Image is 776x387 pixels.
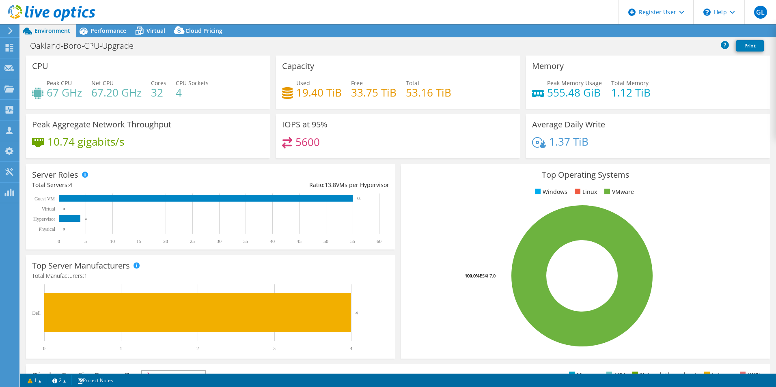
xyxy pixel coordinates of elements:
text: 0 [63,207,65,211]
text: 25 [190,239,195,244]
text: 30 [217,239,222,244]
h4: 1.37 TiB [549,137,588,146]
li: IOPS [738,370,760,379]
h3: Average Daily Write [532,120,605,129]
text: Dell [32,310,41,316]
text: 3 [273,346,276,351]
span: Cloud Pricing [185,27,222,34]
h4: 53.16 TiB [406,88,451,97]
svg: \n [703,9,711,16]
text: Physical [39,226,55,232]
text: 4 [350,346,352,351]
a: Print [736,40,764,52]
text: 35 [243,239,248,244]
text: 45 [297,239,302,244]
h3: Server Roles [32,170,78,179]
text: 55 [357,197,361,201]
li: Latency [702,370,733,379]
div: Total Servers: [32,181,211,189]
text: 40 [270,239,275,244]
h1: Oakland-Boro-CPU-Upgrade [26,41,146,50]
text: 2 [196,346,199,351]
h4: 1.12 TiB [611,88,651,97]
h4: 555.48 GiB [547,88,602,97]
li: Memory [567,370,599,379]
li: Windows [533,187,567,196]
text: 0 [63,227,65,231]
li: VMware [602,187,634,196]
span: Peak CPU [47,79,72,87]
text: 60 [377,239,382,244]
text: 20 [163,239,168,244]
h4: 32 [151,88,166,97]
text: Guest VM [34,196,55,202]
h3: Memory [532,62,564,71]
span: Free [351,79,363,87]
span: IOPS [142,371,205,381]
h4: 33.75 TiB [351,88,397,97]
h3: IOPS at 95% [282,120,328,129]
li: Network Throughput [630,370,697,379]
h3: Peak Aggregate Network Throughput [32,120,171,129]
tspan: 100.0% [465,273,480,279]
h3: Top Operating Systems [407,170,764,179]
span: Environment [34,27,70,34]
h4: 4 [176,88,209,97]
span: Virtual [147,27,165,34]
text: 10 [110,239,115,244]
span: 1 [84,272,87,279]
h4: 67.20 GHz [91,88,142,97]
text: 15 [136,239,141,244]
span: 13.8 [325,181,336,189]
h3: Top Server Manufacturers [32,261,130,270]
text: 50 [323,239,328,244]
h4: 19.40 TiB [296,88,342,97]
span: Total Memory [611,79,649,87]
span: Cores [151,79,166,87]
h4: Total Manufacturers: [32,271,389,280]
a: Project Notes [71,375,119,385]
a: 1 [22,375,47,385]
h3: Capacity [282,62,314,71]
span: Total [406,79,419,87]
span: Net CPU [91,79,114,87]
span: CPU Sockets [176,79,209,87]
li: Linux [573,187,597,196]
text: 0 [58,239,60,244]
text: 5 [84,239,87,244]
text: 55 [350,239,355,244]
h3: CPU [32,62,48,71]
span: 4 [69,181,72,189]
span: Used [296,79,310,87]
text: 4 [85,217,87,221]
text: 4 [356,310,358,315]
text: Hypervisor [33,216,55,222]
li: CPU [604,370,625,379]
text: 0 [43,346,45,351]
h4: 10.74 gigabits/s [47,137,124,146]
text: Virtual [42,206,56,212]
a: 2 [47,375,72,385]
text: 1 [120,346,122,351]
h4: 67 GHz [47,88,82,97]
span: Performance [91,27,126,34]
div: Ratio: VMs per Hypervisor [211,181,389,189]
span: Peak Memory Usage [547,79,602,87]
h4: 5600 [295,138,320,146]
tspan: ESXi 7.0 [480,273,496,279]
span: GL [754,6,767,19]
